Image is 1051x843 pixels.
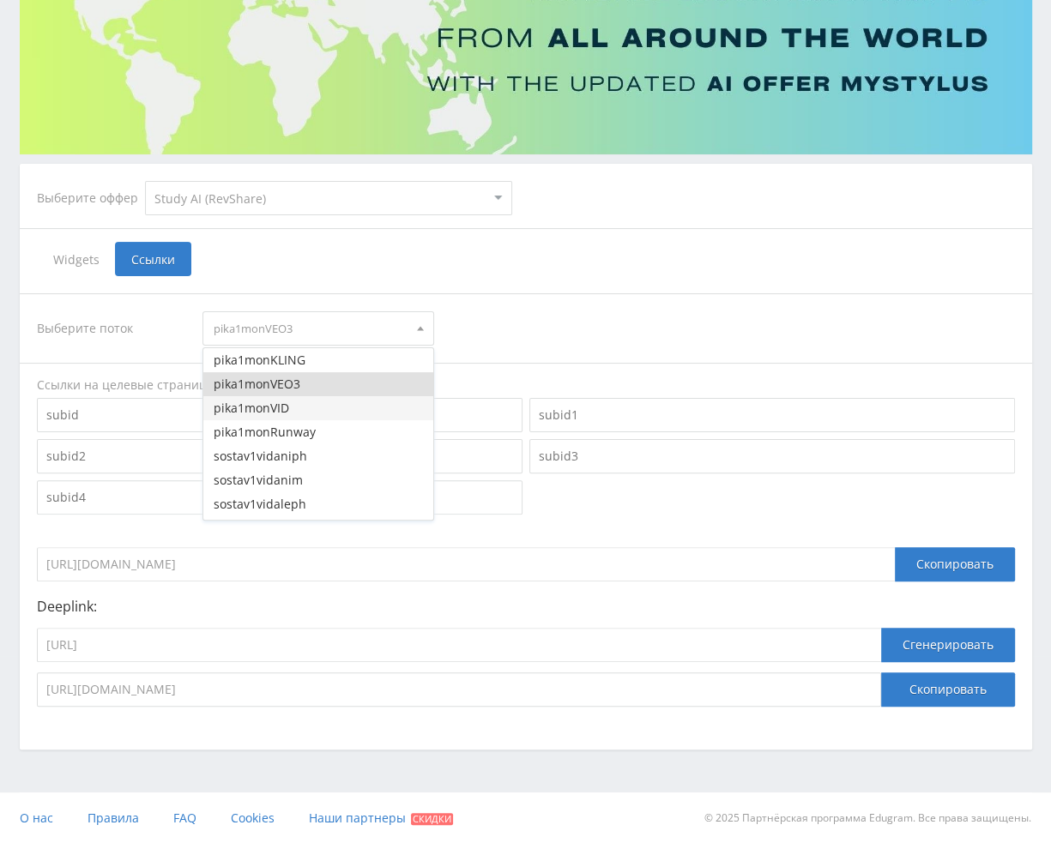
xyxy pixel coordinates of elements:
span: Скидки [411,813,453,825]
div: Выберите поток [37,311,186,346]
span: Widgets [37,242,115,276]
button: pika1monKLING [203,348,433,372]
input: subid3 [529,439,1015,473]
button: pika1monVEO3 [203,372,433,396]
input: subid2 [37,439,522,473]
button: sostav1vidaleph [203,492,433,516]
input: subid1 [529,398,1015,432]
button: sostav1vidaniph [203,444,433,468]
span: Правила [88,810,139,826]
span: Наши партнеры [309,810,406,826]
span: FAQ [173,810,196,826]
div: Выберите оффер [37,191,145,205]
button: sostav1vidanim [203,468,433,492]
span: Ссылки [115,242,191,276]
button: pika1monRunway [203,420,433,444]
p: Deeplink: [37,599,1015,614]
div: Скопировать [895,547,1015,581]
input: subid [37,398,522,432]
span: Cookies [231,810,275,826]
button: Сгенерировать [881,628,1015,662]
button: sostav1vidvid [203,517,433,541]
button: Скопировать [881,672,1015,707]
button: pika1monVID [203,396,433,420]
div: Ссылки на целевые страницы оффера. [37,376,1015,394]
input: subid4 [37,480,522,515]
span: pika1monVEO3 [214,312,408,345]
span: О нас [20,810,53,826]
